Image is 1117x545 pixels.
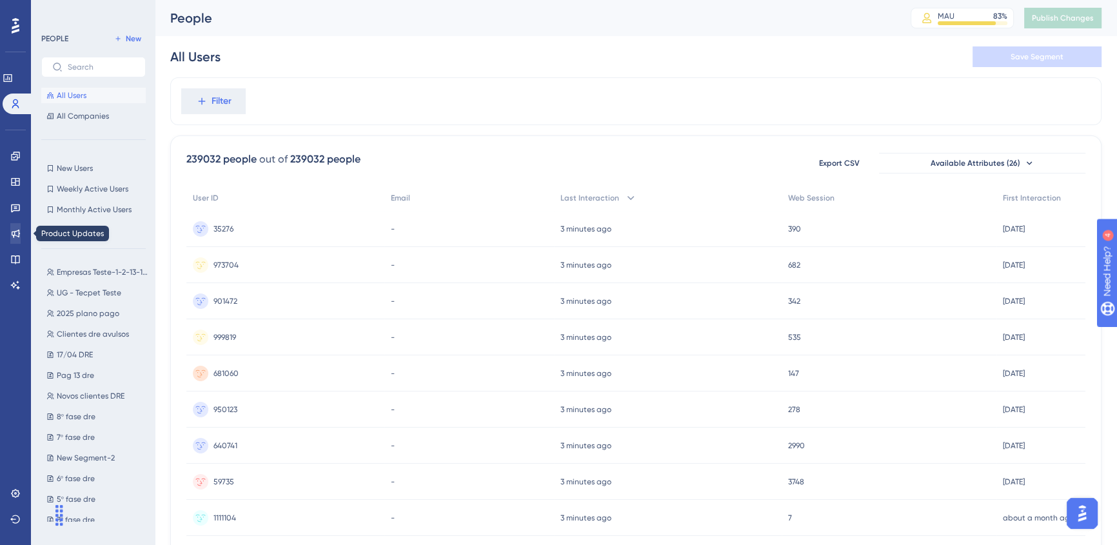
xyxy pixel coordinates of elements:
[560,333,611,342] time: 3 minutes ago
[41,88,146,103] button: All Users
[560,441,611,450] time: 3 minutes ago
[41,202,146,217] button: Monthly Active Users
[973,46,1102,67] button: Save Segment
[41,306,153,321] button: 2025 plano pago
[213,441,237,451] span: 640741
[993,11,1007,21] div: 83 %
[41,430,153,445] button: 7º fase dre
[41,34,68,44] div: PEOPLE
[788,332,801,342] span: 535
[57,432,95,442] span: 7º fase dre
[213,332,236,342] span: 999819
[560,224,611,233] time: 3 minutes ago
[1003,333,1025,342] time: [DATE]
[213,477,234,487] span: 59735
[41,108,146,124] button: All Companies
[1011,52,1063,62] span: Save Segment
[788,477,804,487] span: 3748
[1003,193,1061,203] span: First Interaction
[1003,261,1025,270] time: [DATE]
[110,31,146,46] button: New
[1003,405,1025,414] time: [DATE]
[41,181,146,197] button: Weekly Active Users
[1003,369,1025,378] time: [DATE]
[170,9,878,27] div: People
[391,477,395,487] span: -
[57,411,95,422] span: 8º fase dre
[57,473,95,484] span: 6º fase dre
[57,329,129,339] span: Clientes dre avulsos
[788,368,799,379] span: 147
[1003,513,1074,522] time: about a month ago
[560,513,611,522] time: 3 minutes ago
[788,441,805,451] span: 2990
[819,158,860,168] span: Export CSV
[391,513,395,523] span: -
[41,491,153,507] button: 5º fase dre
[57,308,119,319] span: 2025 plano pago
[90,6,94,17] div: 4
[213,404,237,415] span: 950123
[57,515,95,525] span: 3º fase dre
[213,224,233,234] span: 35276
[41,264,153,280] button: Empresas Teste-1-2-13-1214-12131215
[41,471,153,486] button: 6º fase dre
[1003,224,1025,233] time: [DATE]
[41,285,153,301] button: UG - Tecpet Teste
[41,450,153,466] button: New Segment-2
[57,184,128,194] span: Weekly Active Users
[560,369,611,378] time: 3 minutes ago
[391,296,395,306] span: -
[259,152,288,167] div: out of
[193,193,219,203] span: User ID
[68,63,135,72] input: Search
[41,347,153,362] button: 17/04 DRE
[212,94,232,109] span: Filter
[41,368,153,383] button: Pag 13 dre
[788,404,800,415] span: 278
[57,267,148,277] span: Empresas Teste-1-2-13-1214-12131215
[213,296,237,306] span: 901472
[391,260,395,270] span: -
[57,391,124,401] span: Novos clientes DRE
[41,223,146,238] button: Inactive Users
[41,388,153,404] button: Novos clientes DRE
[41,326,153,342] button: Clientes dre avulsos
[391,224,395,234] span: -
[57,163,93,173] span: New Users
[57,90,86,101] span: All Users
[290,152,361,167] div: 239032 people
[41,512,153,528] button: 3º fase dre
[391,404,395,415] span: -
[560,477,611,486] time: 3 minutes ago
[391,193,410,203] span: Email
[1032,13,1094,23] span: Publish Changes
[807,153,871,173] button: Export CSV
[186,152,257,167] div: 239032 people
[560,261,611,270] time: 3 minutes ago
[1024,8,1102,28] button: Publish Changes
[170,48,221,66] div: All Users
[126,34,141,44] span: New
[213,368,239,379] span: 681060
[1063,494,1102,533] iframe: UserGuiding AI Assistant Launcher
[57,288,121,298] span: UG - Tecpet Teste
[788,296,800,306] span: 342
[57,350,93,360] span: 17/04 DRE
[57,225,107,235] span: Inactive Users
[41,409,153,424] button: 8º fase dre
[1003,297,1025,306] time: [DATE]
[30,3,81,19] span: Need Help?
[560,297,611,306] time: 3 minutes ago
[49,496,70,535] div: Arrastar
[788,224,801,234] span: 390
[57,370,94,381] span: Pag 13 dre
[391,332,395,342] span: -
[213,260,239,270] span: 973704
[879,153,1085,173] button: Available Attributes (26)
[788,513,792,523] span: 7
[938,11,954,21] div: MAU
[560,405,611,414] time: 3 minutes ago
